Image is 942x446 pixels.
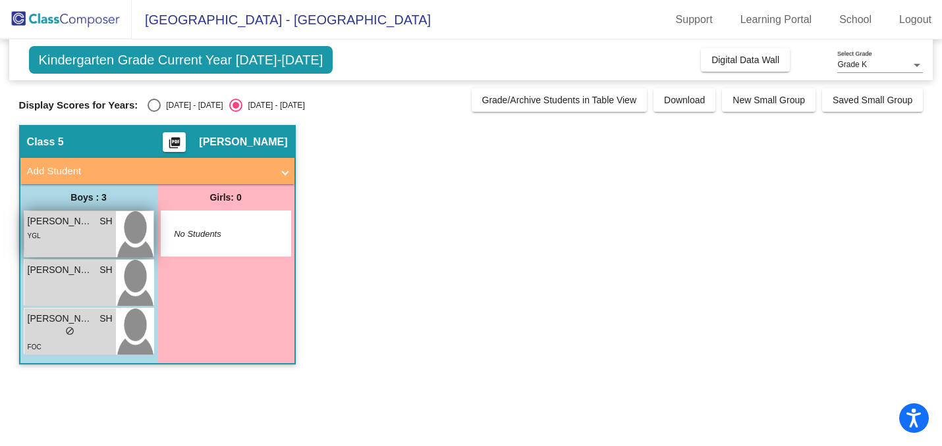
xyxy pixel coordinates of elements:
span: YGL [28,232,41,239]
span: Saved Small Group [833,95,912,105]
a: Logout [889,9,942,30]
a: School [829,9,882,30]
span: [PERSON_NAME] [28,312,94,326]
div: [DATE] - [DATE] [161,99,223,111]
span: FOC [28,343,42,351]
mat-icon: picture_as_pdf [167,136,182,155]
mat-expansion-panel-header: Add Student [20,158,294,184]
div: Boys : 3 [20,184,157,211]
button: Download [653,88,715,112]
span: [GEOGRAPHIC_DATA] - [GEOGRAPHIC_DATA] [132,9,431,30]
span: SH [99,263,112,277]
div: Girls: 0 [157,184,294,211]
span: Digital Data Wall [711,55,779,65]
button: Grade/Archive Students in Table View [472,88,648,112]
span: Display Scores for Years: [19,99,138,111]
span: No Students [174,228,256,241]
a: Support [665,9,723,30]
button: Digital Data Wall [701,48,790,72]
span: Download [664,95,705,105]
span: Kindergarten Grade Current Year [DATE]-[DATE] [29,46,333,74]
mat-panel-title: Add Student [27,164,272,179]
span: [PERSON_NAME] [28,263,94,277]
mat-radio-group: Select an option [148,99,304,112]
span: do_not_disturb_alt [65,326,74,335]
a: Learning Portal [730,9,823,30]
div: [DATE] - [DATE] [242,99,304,111]
span: [PERSON_NAME] [199,136,287,149]
button: Saved Small Group [822,88,923,112]
span: SH [99,214,112,228]
span: [PERSON_NAME] [28,214,94,228]
span: Class 5 [27,136,64,149]
button: New Small Group [722,88,816,112]
button: Print Students Details [163,132,186,152]
span: New Small Group [733,95,805,105]
span: Grade K [837,60,867,69]
span: Grade/Archive Students in Table View [482,95,637,105]
span: SH [99,312,112,326]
